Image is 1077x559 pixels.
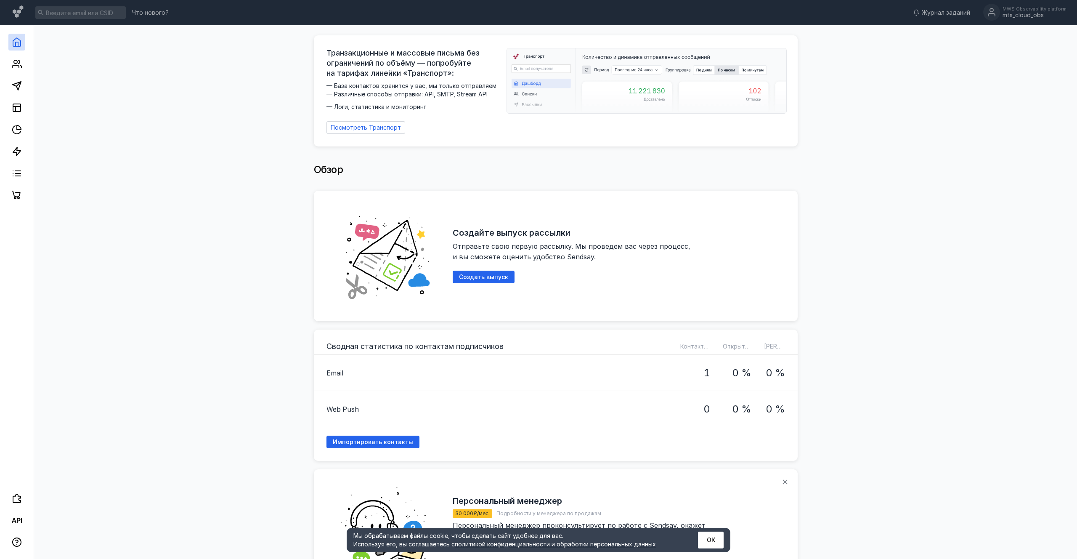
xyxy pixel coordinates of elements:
[326,48,501,78] span: Транзакционные и массовые письма без ограничений по объёму — попробуйте на тарифах линейки «Транс...
[333,439,413,446] span: Импортировать контакты
[732,367,751,378] h1: 0 %
[698,532,724,548] button: ОК
[453,271,515,283] button: Создать выпуск
[331,124,401,131] span: Посмотреть Транспорт
[326,342,504,351] h3: Сводная статистика по контактам подписчиков
[680,343,711,350] span: Контактов
[703,367,710,378] h1: 1
[1003,12,1066,19] div: mts_cloud_obs
[507,48,786,113] img: dashboard-transport-banner
[703,404,710,415] h1: 0
[453,242,692,261] span: Отправьте свою первую рассылку. Мы проведем вас через процесс, и вы сможете оценить удобство Send...
[459,274,508,281] span: Создать выпуск
[326,436,419,448] a: Импортировать контакты
[909,8,974,17] a: Журнал заданий
[723,343,752,350] span: Открытий
[766,404,785,415] h1: 0 %
[764,343,812,350] span: [PERSON_NAME]
[128,10,173,16] a: Что нового?
[455,510,490,516] span: 30 000 ₽/мес.
[326,121,405,134] a: Посмотреть Транспорт
[453,228,570,238] h2: Создайте выпуск рассылки
[335,203,440,309] img: abd19fe006828e56528c6cd305e49c57.png
[453,521,725,551] span: Персональный менеджер проконсультирует по работе c Sendsay, окажет приоритетную поддержку в удобн...
[326,82,501,111] span: — База контактов хранится у вас, мы только отправляем — Различные способы отправки: API, SMTP, St...
[732,404,751,415] h1: 0 %
[353,532,677,548] div: Мы обрабатываем файлы cookie, чтобы сделать сайт удобнее для вас. Используя его, вы соглашаетесь c
[496,510,601,516] span: Подробности у менеджера по продажам
[314,163,343,176] span: Обзор
[35,6,126,19] input: Введите email или CSID
[132,10,169,16] span: Что нового?
[326,404,359,414] span: Web Push
[922,8,970,17] span: Журнал заданий
[453,496,562,506] h2: Персональный менеджер
[766,367,785,378] h1: 0 %
[455,540,656,548] a: политикой конфиденциальности и обработки персональных данных
[326,368,343,378] span: Email
[1003,6,1066,11] div: MWS Observability platform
